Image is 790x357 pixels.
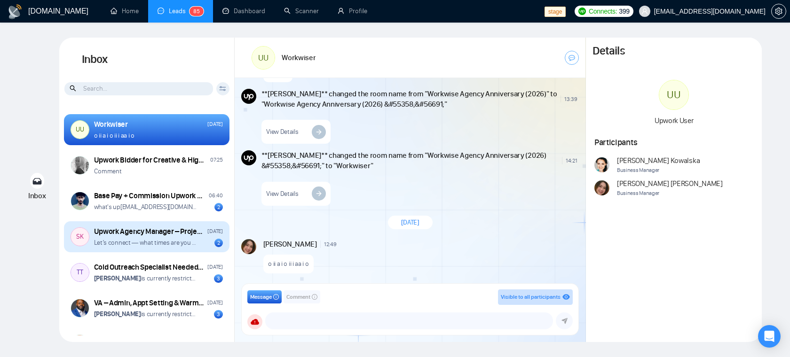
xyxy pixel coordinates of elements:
[655,116,694,125] span: Upwork User
[71,156,89,174] img: Ellen Holmsten
[261,182,331,206] a: View Details
[312,294,317,300] span: info-circle
[207,263,222,272] div: [DATE]
[207,334,222,343] div: [DATE]
[71,264,89,281] div: TT
[261,150,559,171] span: **[PERSON_NAME]** changed the room name from "Workwise Agency Anniversary (2026) &#55358;&#56691;...
[241,150,256,165] img: Upwork
[263,239,317,249] span: [PERSON_NAME]
[59,38,235,82] h1: Inbox
[594,180,609,195] img: Andrian Marsella
[94,262,205,272] div: Cold Outreach Specialist Needed for Lead Generation
[266,189,298,198] span: View Details
[214,239,223,247] div: 2
[501,294,561,300] span: Visible to all participants
[71,228,89,246] div: SK
[284,290,320,303] button: Commentinfo-circle
[71,299,89,317] img: Adrien D
[94,274,141,282] strong: [PERSON_NAME]
[771,4,786,19] button: setting
[207,298,222,307] div: [DATE]
[71,192,89,210] img: Taimoor Mansoor
[772,8,786,15] span: setting
[564,95,577,103] span: 13:39
[284,7,319,15] a: searchScanner
[214,203,223,211] div: 2
[158,7,204,15] a: messageLeads85
[214,274,223,283] div: 3
[592,44,624,58] h1: Details
[94,191,206,201] div: Base Pay + Commission Upwork Bidder for [GEOGRAPHIC_DATA] Profile
[197,8,200,15] span: 5
[758,325,781,348] div: Open Intercom Messenger
[659,80,688,109] div: UU
[70,83,78,93] span: search
[120,203,213,211] a: [EMAIL_ADDRESS][DOMAIN_NAME]
[94,238,197,247] p: Let’s connect — what times are you available [DATE] (US Pacific Time)?
[8,4,23,19] img: logo
[193,8,197,15] span: 8
[28,191,46,200] span: Inbox
[771,8,786,15] a: setting
[94,310,197,318] p: is currently restricted from this conversation
[94,202,197,211] p: what's up
[617,155,700,166] span: [PERSON_NAME] Kowalska
[64,82,213,95] input: Search...
[401,218,419,227] span: [DATE]
[594,157,609,172] img: Agnieszka Kowalska
[338,7,367,15] a: userProfile
[190,7,204,16] sup: 85
[545,7,566,17] span: stage
[247,290,282,303] button: Messageinfo-circle
[562,293,570,301] span: eye
[222,7,265,15] a: dashboardDashboard
[273,294,279,300] span: info-circle
[324,241,337,248] span: 12:49
[261,120,331,144] a: View Details
[94,274,197,283] p: is currently restricted from this conversation
[94,155,208,165] div: Upwork Bidder for Creative & High-Aesthetic Design Projects
[252,47,275,69] div: UU
[71,121,89,139] div: UU
[241,239,256,254] img: Andrian
[566,157,577,164] span: 14:21
[261,89,557,109] span: **[PERSON_NAME]** changed the room name from "Workwise Agency Anniversary (2026)" to "Workwise Ag...
[207,120,222,129] div: [DATE]
[589,6,617,16] span: Connects:
[94,167,122,176] p: Comment
[94,310,141,318] strong: [PERSON_NAME]
[641,8,648,15] span: user
[268,259,308,268] p: o ii a i o ii i aa i o
[94,334,205,344] div: Business Development Professional Needed for Commission-Based Role
[619,6,629,16] span: 399
[617,178,723,189] span: [PERSON_NAME] [PERSON_NAME]
[210,155,223,164] div: 07:25
[111,7,139,15] a: homeHome
[594,137,754,147] h1: Participants
[617,166,700,175] span: Business Manager
[209,191,223,200] div: 06:40
[286,293,310,302] span: Comment
[94,119,128,130] div: Workwiser
[241,89,256,104] img: Upwork
[207,227,222,236] div: [DATE]
[282,53,316,63] h1: Workwiser
[71,335,89,353] img: Alaa Hilal
[94,226,205,237] div: Upwork Agency Manager – Project Bidding & Promotion
[214,310,223,318] div: 3
[578,8,586,15] img: upwork-logo.png
[250,293,272,302] span: Message
[94,298,205,308] div: VA – Admin, Appt Setting & Warm Lead Generation (DON'T Apply if you want short term opportunity)
[94,131,134,140] p: o ii a i o ii i aa i o
[617,189,723,198] span: Business Manager
[266,127,298,136] span: View Details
